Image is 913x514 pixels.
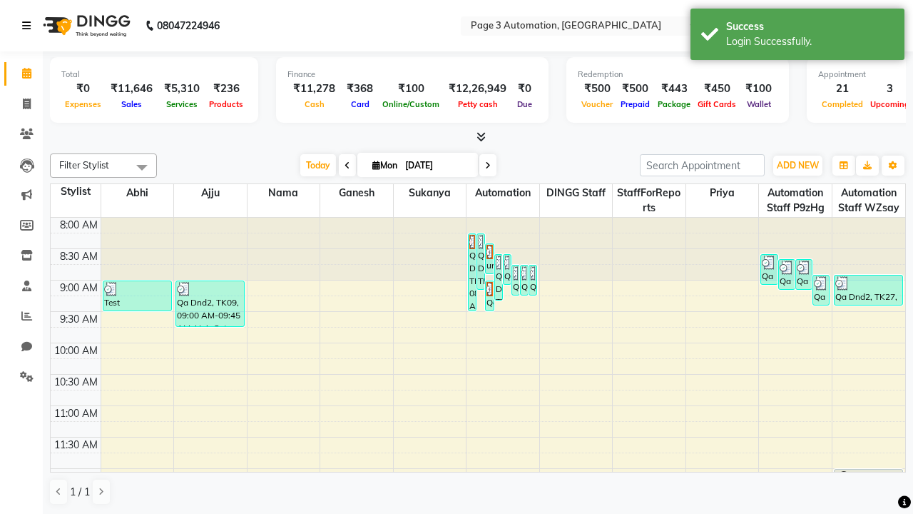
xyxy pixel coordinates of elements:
[818,99,867,109] span: Completed
[578,81,616,97] div: ₹500
[287,81,341,97] div: ₹11,278
[118,99,146,109] span: Sales
[205,81,247,97] div: ₹236
[103,281,171,311] div: Test DoNotDelete, TK11, 09:00 AM-09:30 AM, Hair Cut By Expert-Men
[512,81,537,97] div: ₹0
[51,343,101,358] div: 10:00 AM
[205,99,247,109] span: Products
[176,281,244,326] div: Qa Dnd2, TK09, 09:00 AM-09:45 AM, Hair Cut-Men
[529,266,536,295] div: Qa Dnd2, TK25, 08:45 AM-09:15 AM, Hair Cut By Expert-Men
[521,266,528,295] div: Qa Dnd2, TK24, 08:45 AM-09:15 AM, Hair Cut By Expert-Men
[813,276,829,305] div: Qa Dnd2, TK28, 08:55 AM-09:25 AM, Hair cut Below 12 years (Boy)
[654,99,694,109] span: Package
[454,99,501,109] span: Petty cash
[369,160,401,171] span: Mon
[57,312,101,327] div: 9:30 AM
[320,184,393,202] span: Ganesh
[504,255,511,284] div: Qa Dnd2, TK18, 08:35 AM-09:05 AM, Hair cut Below 12 years (Boy)
[740,81,777,97] div: ₹100
[52,469,101,484] div: 12:00 PM
[59,159,109,171] span: Filter Stylist
[379,81,443,97] div: ₹100
[248,184,320,202] span: Nama
[341,81,379,97] div: ₹368
[867,81,913,97] div: 3
[654,81,694,97] div: ₹443
[477,234,484,289] div: Qa Dnd2, TK22, 08:15 AM-09:10 AM, Special Hair Wash- Men
[157,6,220,46] b: 08047224946
[163,99,201,109] span: Services
[443,81,512,97] div: ₹12,26,949
[617,99,653,109] span: Prepaid
[51,438,101,453] div: 11:30 AM
[773,156,822,176] button: ADD NEW
[818,81,867,97] div: 21
[469,234,476,311] div: Qa Dnd2, TK17, 08:15 AM-09:30 AM, Hair Cut By Expert-Men,Hair Cut-Men
[514,99,536,109] span: Due
[832,184,905,217] span: Automation Staff wZsay
[300,154,336,176] span: Today
[51,375,101,390] div: 10:30 AM
[616,81,654,97] div: ₹500
[578,99,616,109] span: Voucher
[512,266,519,295] div: Qa Dnd2, TK23, 08:45 AM-09:15 AM, Hair Cut By Expert-Men
[61,81,105,97] div: ₹0
[51,406,101,421] div: 11:00 AM
[61,69,247,81] div: Total
[401,155,472,176] input: 2025-09-01
[105,81,158,97] div: ₹11,646
[394,184,466,202] span: Sukanya
[70,485,90,500] span: 1 / 1
[158,81,205,97] div: ₹5,310
[301,99,328,109] span: Cash
[174,184,247,202] span: Ajju
[466,184,539,202] span: Automation
[61,99,105,109] span: Expenses
[57,281,101,296] div: 9:00 AM
[726,19,894,34] div: Success
[726,34,894,49] div: Login Successfully.
[486,281,493,311] div: Qa Dnd2, TK29, 09:00 AM-09:30 AM, Hair cut Below 12 years (Boy)
[759,184,832,217] span: Automation Staff p9zHg
[57,249,101,264] div: 8:30 AM
[287,69,537,81] div: Finance
[36,6,134,46] img: logo
[761,255,777,284] div: Qa Dnd2, TK19, 08:35 AM-09:05 AM, Hair Cut By Expert-Men
[686,184,759,202] span: Priya
[379,99,443,109] span: Online/Custom
[796,260,812,289] div: Qa Dnd2, TK21, 08:40 AM-09:10 AM, Hair cut Below 12 years (Boy)
[743,99,775,109] span: Wallet
[101,184,174,202] span: Abhi
[57,218,101,233] div: 8:00 AM
[835,276,903,305] div: Qa Dnd2, TK27, 08:55 AM-09:25 AM, Hair cut Below 12 years (Boy)
[694,81,740,97] div: ₹450
[613,184,685,217] span: StaffForReports
[777,160,819,171] span: ADD NEW
[347,99,373,109] span: Card
[779,260,795,289] div: Qa Dnd2, TK20, 08:40 AM-09:10 AM, Hair Cut By Expert-Men
[51,184,101,199] div: Stylist
[495,255,502,300] div: Qa Dnd2, TK26, 08:35 AM-09:20 AM, Hair Cut-Men
[540,184,613,202] span: DINGG Staff
[867,99,913,109] span: Upcoming
[578,69,777,81] div: Redemption
[486,244,493,273] div: undefined, TK16, 08:25 AM-08:55 AM, Hair cut Below 12 years (Boy)
[640,154,765,176] input: Search Appointment
[694,99,740,109] span: Gift Cards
